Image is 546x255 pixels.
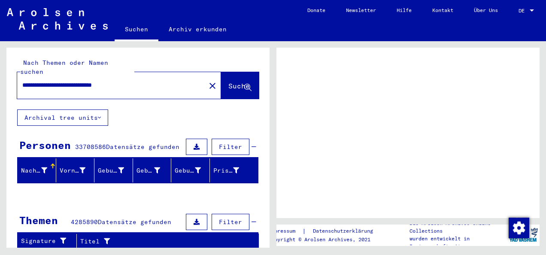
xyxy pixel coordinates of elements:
span: Filter [219,143,242,151]
div: Geburt‏ [136,166,161,175]
a: Suchen [115,19,158,41]
div: Prisoner # [213,166,240,175]
div: Zustimmung ändern [508,217,529,238]
button: Filter [212,139,249,155]
div: | [268,227,383,236]
div: Nachname [21,166,47,175]
div: Prisoner # [213,164,250,177]
img: yv_logo.png [507,224,540,246]
a: Archiv erkunden [158,19,237,39]
span: Suche [228,82,250,90]
p: wurden entwickelt in Partnerschaft mit [409,235,507,250]
button: Suche [221,72,259,99]
div: Personen [19,137,71,153]
span: 4285890 [71,218,98,226]
mat-header-cell: Geburt‏ [133,158,172,182]
div: Geburtsdatum [175,164,212,177]
button: Archival tree units [17,109,108,126]
img: Arolsen_neg.svg [7,8,108,30]
div: Titel [80,237,242,246]
span: Datensätze gefunden [106,143,179,151]
div: Vorname [60,166,86,175]
div: Nachname [21,164,58,177]
div: Geburtsname [98,164,135,177]
img: Zustimmung ändern [509,218,529,238]
div: Themen [19,212,58,228]
span: DE [519,8,528,14]
button: Filter [212,214,249,230]
mat-icon: close [207,81,218,91]
p: Copyright © Arolsen Archives, 2021 [268,236,383,243]
mat-header-cell: Nachname [18,158,56,182]
mat-header-cell: Prisoner # [210,158,258,182]
mat-header-cell: Geburtsname [94,158,133,182]
div: Geburtsdatum [175,166,201,175]
div: Vorname [60,164,97,177]
a: Datenschutzerklärung [306,227,383,236]
div: Signature [21,234,79,248]
span: 33708586 [75,143,106,151]
div: Geburt‏ [136,164,171,177]
div: Geburtsname [98,166,124,175]
p: Die Arolsen Archives Online-Collections [409,219,507,235]
mat-label: Nach Themen oder Namen suchen [20,59,108,76]
button: Clear [204,77,221,94]
div: Titel [80,234,250,248]
mat-header-cell: Geburtsdatum [171,158,210,182]
div: Signature [21,237,70,246]
span: Datensätze gefunden [98,218,171,226]
a: Impressum [268,227,302,236]
span: Filter [219,218,242,226]
mat-header-cell: Vorname [56,158,95,182]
